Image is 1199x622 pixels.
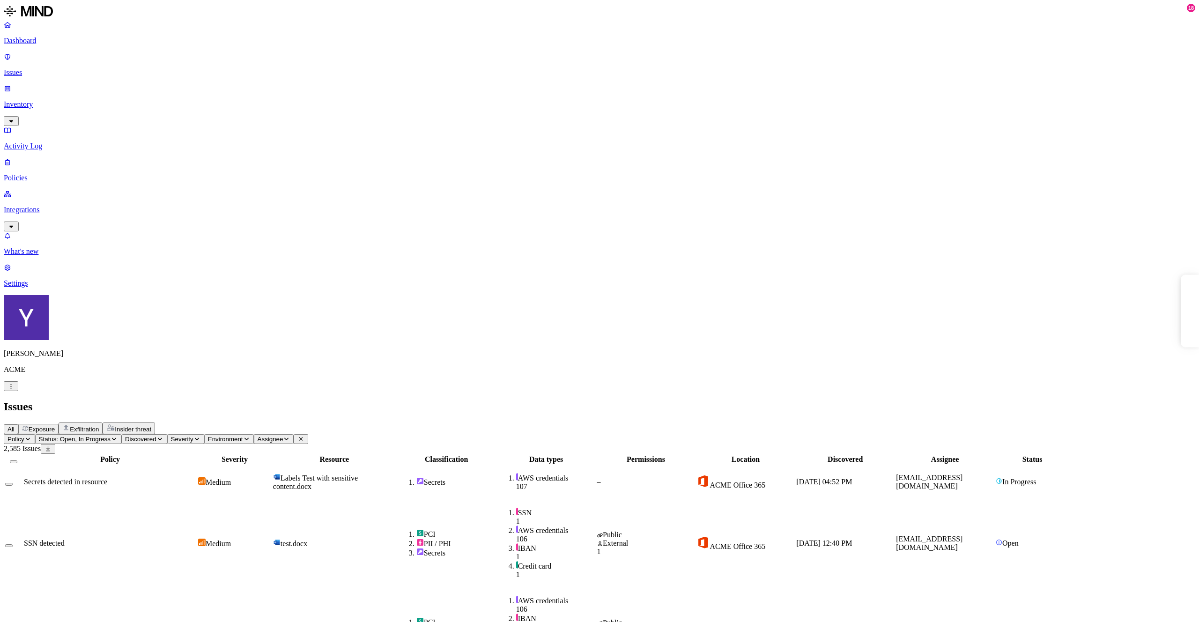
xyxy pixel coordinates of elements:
span: Assignee [258,436,283,443]
div: External [597,539,695,548]
div: Classification [398,455,496,464]
div: 1 [516,517,595,526]
span: [EMAIL_ADDRESS][DOMAIN_NAME] [896,535,962,551]
img: secret-line.svg [516,526,518,533]
span: Open [1002,539,1019,547]
div: Permissions [597,455,695,464]
span: In Progress [1002,478,1036,486]
img: pii.svg [416,539,424,546]
p: Dashboard [4,37,1195,45]
img: Yana Orhov [4,295,49,340]
span: [DATE] 12:40 PM [796,539,852,547]
span: Labels Test with sensitive content.docx [273,474,358,490]
div: 106 [516,535,595,543]
img: status-open.svg [996,539,1002,546]
span: [EMAIL_ADDRESS][DOMAIN_NAME] [896,474,962,490]
img: secret-line.svg [516,473,518,481]
p: Issues [4,68,1195,77]
img: severity-medium.svg [198,477,206,485]
span: Insider threat [115,426,151,433]
img: pci-line.svg [516,561,518,569]
div: 18 [1187,4,1195,12]
div: Policy [24,455,196,464]
button: Select row [5,483,13,486]
a: Activity Log [4,126,1195,150]
a: Integrations [4,190,1195,230]
span: test.docx [281,540,307,548]
span: Secrets detected in resource [24,478,107,486]
span: – [597,478,601,486]
span: 2,585 Issues [4,444,41,452]
a: MIND [4,4,1195,21]
div: SSN [516,508,595,517]
p: What's new [4,247,1195,256]
span: ACME Office 365 [710,481,765,489]
div: 1 [516,553,595,561]
a: Dashboard [4,21,1195,45]
img: office-365.svg [696,536,710,549]
p: Inventory [4,100,1195,109]
span: Discovered [125,436,156,443]
div: Public [597,531,695,539]
img: secret.svg [416,548,424,555]
a: What's new [4,231,1195,256]
div: 106 [516,605,595,614]
p: Settings [4,279,1195,288]
img: pii-line.svg [516,614,518,621]
a: Issues [4,52,1195,77]
p: Integrations [4,206,1195,214]
span: Medium [206,478,231,486]
img: secret-line.svg [516,596,518,603]
div: AWS credentials [516,526,595,535]
div: Status [996,455,1069,464]
span: [DATE] 04:52 PM [796,478,852,486]
p: Policies [4,174,1195,182]
div: Data types [497,455,595,464]
p: Activity Log [4,142,1195,150]
img: microsoft-word.svg [273,473,281,481]
img: severity-medium.svg [198,539,206,546]
div: Assignee [896,455,994,464]
div: Discovered [796,455,894,464]
button: Select row [5,544,13,547]
img: status-in-progress.svg [996,478,1002,484]
span: SSN detected [24,539,65,547]
div: PII / PHI [416,539,496,548]
div: 107 [516,482,595,491]
a: Policies [4,158,1195,182]
span: Environment [208,436,243,443]
h2: Issues [4,400,1195,413]
span: Policy [7,436,24,443]
div: 1 [597,548,695,556]
span: Medium [206,540,231,548]
div: Secrets [416,477,496,487]
span: Exposure [29,426,55,433]
img: pii-line.svg [516,543,518,551]
a: Settings [4,263,1195,288]
span: All [7,426,15,433]
div: Secrets [416,548,496,557]
div: AWS credentials [516,596,595,605]
img: secret.svg [416,477,424,485]
img: pci.svg [416,529,424,537]
div: 1 [516,570,595,579]
img: microsoft-word.svg [273,539,281,546]
span: Exfiltration [70,426,99,433]
span: Status: Open, In Progress [39,436,111,443]
div: Location [696,455,794,464]
div: Severity [198,455,271,464]
div: AWS credentials [516,473,595,482]
a: Inventory [4,84,1195,125]
p: ACME [4,365,1195,374]
div: Resource [273,455,396,464]
span: Severity [171,436,193,443]
div: Credit card [516,561,595,570]
button: Select all [10,460,17,463]
img: pii-line.svg [516,508,518,515]
div: IBAN [516,543,595,553]
img: MIND [4,4,53,19]
div: PCI [416,529,496,539]
img: office-365.svg [696,474,710,488]
span: ACME Office 365 [710,542,765,550]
